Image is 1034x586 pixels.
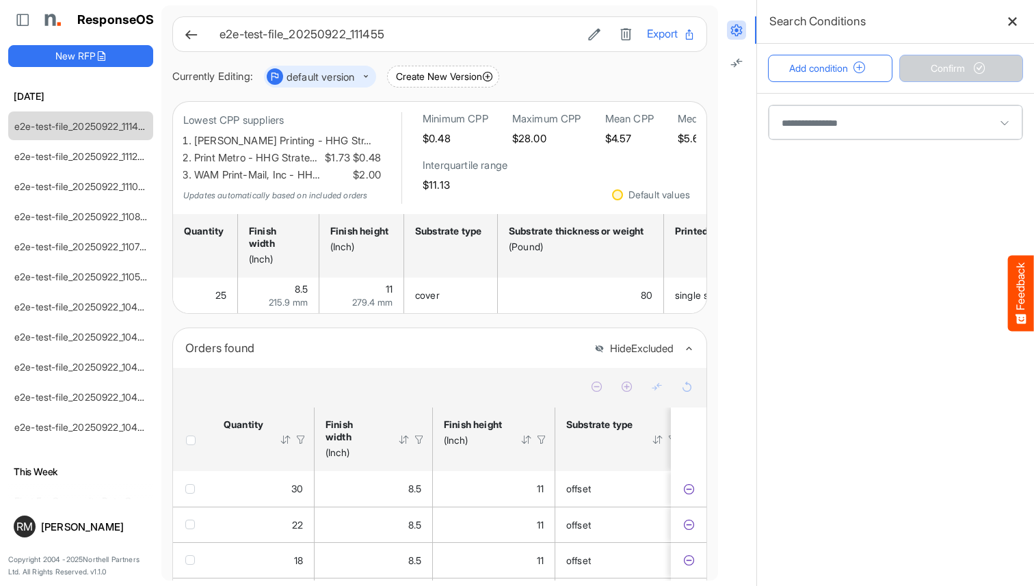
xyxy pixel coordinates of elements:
[671,542,709,578] td: 0ad3d395-5db1-4d32-95ef-796b22b38c16 is template cell Column Header
[8,89,153,104] h6: [DATE]
[931,61,991,76] span: Confirm
[8,554,153,578] p: Copyright 2004 - 2025 Northell Partners Ltd. All Rights Reserved. v 1.1.0
[14,361,154,373] a: e2e-test-file_20250922_104733
[678,133,735,144] h5: $5.64
[269,297,308,308] span: 215.9 mm
[769,12,866,31] h6: Search Conditions
[315,542,433,578] td: 8.5 is template cell Column Header httpsnorthellcomontologiesmapping-rulesmeasurementhasfinishsiz...
[423,159,507,172] h6: Interquartile range
[173,278,238,313] td: 25 is template cell Column Header httpsnorthellcomontologiesmapping-rulesorderhasquantity
[512,133,581,144] h5: $28.00
[512,112,581,126] h6: Maximum CPP
[173,408,213,471] th: Header checkbox
[295,283,308,295] span: 8.5
[319,278,404,313] td: 11 is template cell Column Header httpsnorthellcomontologiesmapping-rulesmeasurementhasfinishsize...
[537,555,544,566] span: 11
[555,542,687,578] td: offset is template cell Column Header httpsnorthellcomontologiesmapping-rulesmaterialhassubstrate...
[682,518,695,532] button: Exclude
[408,519,421,531] span: 8.5
[184,225,222,237] div: Quantity
[535,434,548,446] div: Filter Icon
[14,301,153,312] a: e2e-test-file_20250922_104951
[678,112,735,126] h6: Median CPP
[498,278,664,313] td: 80 is template cell Column Header httpsnorthellcomontologiesmapping-rulesmaterialhasmaterialthick...
[352,297,393,308] span: 279.4 mm
[77,13,155,27] h1: ResponseOS
[566,555,591,566] span: offset
[423,112,488,126] h6: Minimum CPP
[315,471,433,507] td: 8.5 is template cell Column Header httpsnorthellcomontologiesmapping-rulesmeasurementhasfinishsiz...
[671,507,709,542] td: e4b4dc6e-3500-4992-a906-d481b9a55c94 is template cell Column Header
[183,112,381,129] p: Lowest CPP suppliers
[330,225,388,237] div: Finish height
[14,391,156,403] a: e2e-test-file_20250922_104604
[38,6,65,34] img: Northell
[386,283,393,295] span: 11
[667,434,679,446] div: Filter Icon
[291,483,303,494] span: 30
[350,167,381,184] span: $2.00
[14,271,152,282] a: e2e-test-file_20250922_110529
[615,25,636,43] button: Delete
[213,471,315,507] td: 30 is template cell Column Header httpsnorthellcomontologiesmapping-rulesorderhasquantity
[537,519,544,531] span: 11
[408,483,421,494] span: 8.5
[605,112,654,126] h6: Mean CPP
[249,253,304,265] div: (Inch)
[294,555,303,566] span: 18
[899,55,1024,82] button: Confirm Progress
[1008,255,1034,331] button: Feedback
[14,181,150,192] a: e2e-test-file_20250922_111049
[404,278,498,313] td: cover is template cell Column Header httpsnorthellcomontologiesmapping-rulesmaterialhassubstratem...
[238,278,319,313] td: 8.5 is template cell Column Header httpsnorthellcomontologiesmapping-rulesmeasurementhasfinishsiz...
[14,120,150,132] a: e2e-test-file_20250922_111455
[322,150,350,167] span: $1.73
[433,471,555,507] td: 11 is template cell Column Header httpsnorthellcomontologiesmapping-rulesmeasurementhasfinishsize...
[330,241,388,253] div: (Inch)
[768,55,892,82] button: Add condition
[682,554,695,568] button: Exclude
[444,418,503,431] div: Finish height
[172,68,253,85] div: Currently Editing:
[315,507,433,542] td: 8.5 is template cell Column Header httpsnorthellcomontologiesmapping-rulesmeasurementhasfinishsiz...
[664,278,750,313] td: single sided is template cell Column Header httpsnorthellcomontologiesmapping-rulesmanufacturingh...
[605,133,654,144] h5: $4.57
[173,507,213,542] td: checkbox
[641,289,652,301] span: 80
[292,519,303,531] span: 22
[173,542,213,578] td: checkbox
[594,343,674,355] button: HideExcluded
[671,471,709,507] td: cca00b37-a5cb-4dd6-9754-51446c02555d is template cell Column Header
[682,482,695,496] button: Exclude
[509,225,648,237] div: Substrate thickness or weight
[14,331,156,343] a: e2e-test-file_20250922_104840
[14,241,149,252] a: e2e-test-file_20250922_110716
[14,150,149,162] a: e2e-test-file_20250922_111247
[555,471,687,507] td: offset is template cell Column Header httpsnorthellcomontologiesmapping-rulesmaterialhassubstrate...
[408,555,421,566] span: 8.5
[647,25,695,43] button: Export
[387,66,499,88] button: Create New Version
[326,418,380,443] div: Finish width
[14,421,153,433] a: e2e-test-file_20250922_104513
[173,471,213,507] td: checkbox
[249,225,304,250] div: Finish width
[444,434,503,447] div: (Inch)
[537,483,544,494] span: 11
[295,434,307,446] div: Filter Icon
[566,483,591,494] span: offset
[194,150,381,167] li: Print Metro - HHG Strate…
[213,542,315,578] td: 18 is template cell Column Header httpsnorthellcomontologiesmapping-rulesorderhasquantity
[224,418,262,431] div: Quantity
[584,25,605,43] button: Edit
[675,225,734,237] div: Printed sides
[14,211,153,222] a: e2e-test-file_20250922_110850
[433,507,555,542] td: 11 is template cell Column Header httpsnorthellcomontologiesmapping-rulesmeasurementhasfinishsize...
[413,434,425,446] div: Filter Icon
[183,190,367,200] em: Updates automatically based on included orders
[415,225,482,237] div: Substrate type
[675,289,728,301] span: single sided
[555,507,687,542] td: offset is template cell Column Header httpsnorthellcomontologiesmapping-rulesmaterialhassubstrate...
[423,179,507,191] h5: $11.13
[423,133,488,144] h5: $0.48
